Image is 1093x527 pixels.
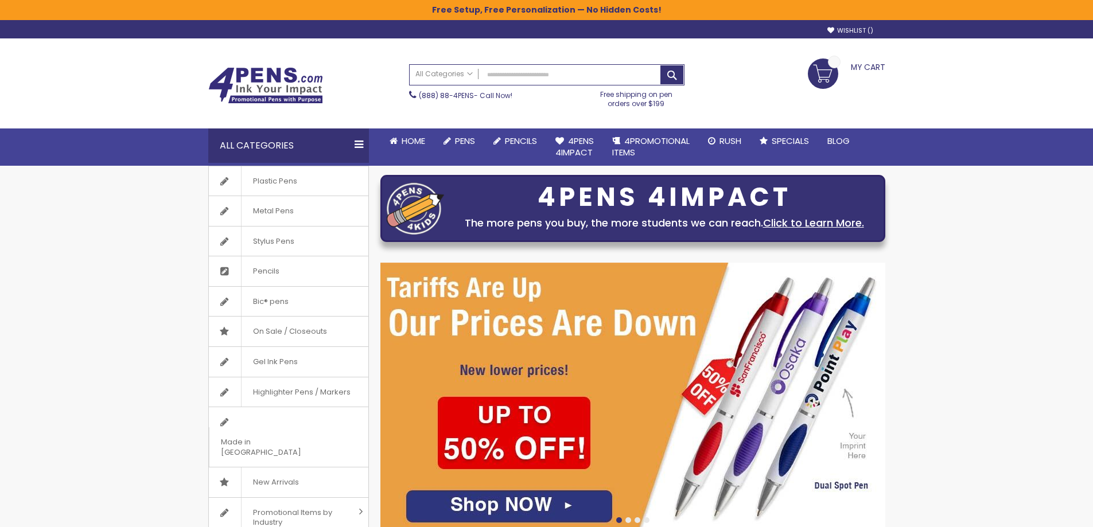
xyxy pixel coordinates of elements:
span: Plastic Pens [241,166,309,196]
div: The more pens you buy, the more students we can reach. [450,215,879,231]
span: On Sale / Closeouts [241,317,339,346]
a: Plastic Pens [209,166,368,196]
a: Bic® pens [209,287,368,317]
a: 4Pens4impact [546,128,603,166]
span: Pencils [241,256,291,286]
span: - Call Now! [419,91,512,100]
a: Pencils [209,256,368,286]
a: Wishlist [827,26,873,35]
a: Rush [699,128,750,154]
a: 4PROMOTIONALITEMS [603,128,699,166]
span: Made in [GEOGRAPHIC_DATA] [209,427,340,467]
a: Click to Learn More. [763,216,864,230]
span: Pens [455,135,475,147]
a: Home [380,128,434,154]
div: 4PENS 4IMPACT [450,185,879,209]
a: Made in [GEOGRAPHIC_DATA] [209,407,368,467]
span: 4Pens 4impact [555,135,594,158]
a: Gel Ink Pens [209,347,368,377]
img: four_pen_logo.png [387,182,444,235]
img: 4Pens Custom Pens and Promotional Products [208,67,323,104]
a: Pens [434,128,484,154]
span: Highlighter Pens / Markers [241,377,362,407]
a: (888) 88-4PENS [419,91,474,100]
span: Pencils [505,135,537,147]
span: Stylus Pens [241,227,306,256]
span: 4PROMOTIONAL ITEMS [612,135,690,158]
a: On Sale / Closeouts [209,317,368,346]
div: All Categories [208,128,369,163]
a: New Arrivals [209,467,368,497]
a: Stylus Pens [209,227,368,256]
span: New Arrivals [241,467,310,497]
span: Gel Ink Pens [241,347,309,377]
div: Free shipping on pen orders over $199 [588,85,684,108]
a: Specials [750,128,818,154]
span: Blog [827,135,850,147]
span: Metal Pens [241,196,305,226]
a: Highlighter Pens / Markers [209,377,368,407]
a: Pencils [484,128,546,154]
a: All Categories [410,65,479,84]
span: Bic® pens [241,287,300,317]
a: Blog [818,128,859,154]
span: Home [402,135,425,147]
span: All Categories [415,69,473,79]
span: Rush [719,135,741,147]
span: Specials [772,135,809,147]
a: Metal Pens [209,196,368,226]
